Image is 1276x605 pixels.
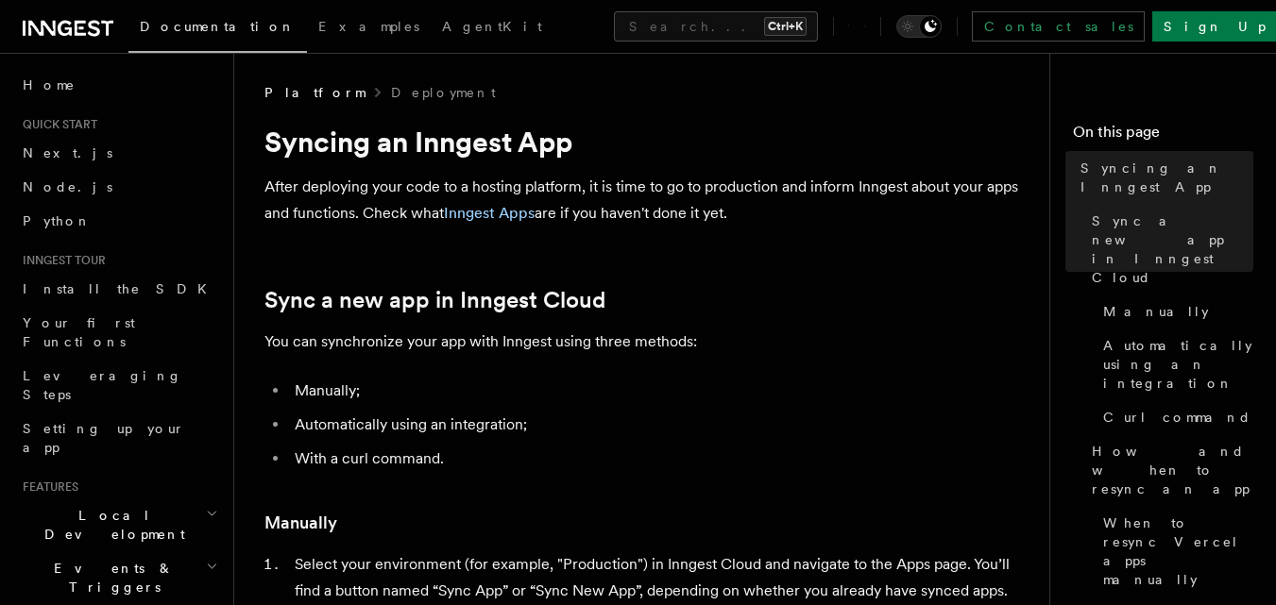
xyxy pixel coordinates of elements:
a: Automatically using an integration [1096,328,1253,400]
span: Platform [264,83,365,102]
a: Examples [307,6,431,51]
span: Manually [1103,302,1209,321]
li: With a curl command. [289,445,1020,472]
a: AgentKit [431,6,553,51]
span: Events & Triggers [15,559,206,597]
a: Syncing an Inngest App [1073,151,1253,204]
h1: Syncing an Inngest App [264,125,1020,159]
li: Manually; [289,378,1020,404]
span: Documentation [140,19,296,34]
li: Automatically using an integration; [289,412,1020,438]
span: How and when to resync an app [1092,442,1253,498]
span: Setting up your app [23,421,185,455]
span: Install the SDK [23,281,218,296]
a: Leveraging Steps [15,359,222,412]
a: Install the SDK [15,272,222,306]
kbd: Ctrl+K [764,17,807,36]
span: Examples [318,19,419,34]
span: Quick start [15,117,97,132]
a: Manually [264,510,337,536]
a: Curl command [1096,400,1253,434]
span: Syncing an Inngest App [1080,159,1253,196]
a: Python [15,204,222,238]
span: Automatically using an integration [1103,336,1253,393]
a: Deployment [391,83,496,102]
p: You can synchronize your app with Inngest using three methods: [264,328,1020,355]
a: Home [15,68,222,102]
li: Select your environment (for example, "Production") in Inngest Cloud and navigate to the Apps pag... [289,551,1020,604]
span: Python [23,213,92,228]
span: Next.js [23,145,112,160]
a: Inngest Apps [444,204,535,222]
h4: On this page [1073,121,1253,151]
span: Curl command [1103,408,1251,427]
button: Events & Triggers [15,551,222,604]
span: Local Development [15,506,206,544]
span: Sync a new app in Inngest Cloud [1092,211,1253,287]
a: Contact sales [972,11,1145,42]
a: Setting up your app [15,412,222,464]
a: Documentation [128,6,307,53]
a: Your first Functions [15,306,222,359]
span: Inngest tour [15,253,106,268]
a: When to resync Vercel apps manually [1096,506,1253,597]
span: When to resync Vercel apps manually [1103,513,1253,589]
a: Sync a new app in Inngest Cloud [264,287,605,313]
a: Node.js [15,170,222,204]
button: Search...Ctrl+K [614,11,818,42]
a: Manually [1096,294,1253,328]
button: Toggle dark mode [896,15,942,38]
span: AgentKit [442,19,542,34]
a: Next.js [15,136,222,170]
span: Node.js [23,179,112,194]
p: After deploying your code to a hosting platform, it is time to go to production and inform Innges... [264,174,1020,227]
span: Features [15,479,78,495]
span: Home [23,76,76,94]
a: Sync a new app in Inngest Cloud [1084,204,1253,294]
span: Leveraging Steps [23,368,182,402]
a: How and when to resync an app [1084,434,1253,506]
span: Your first Functions [23,315,135,349]
button: Local Development [15,498,222,551]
